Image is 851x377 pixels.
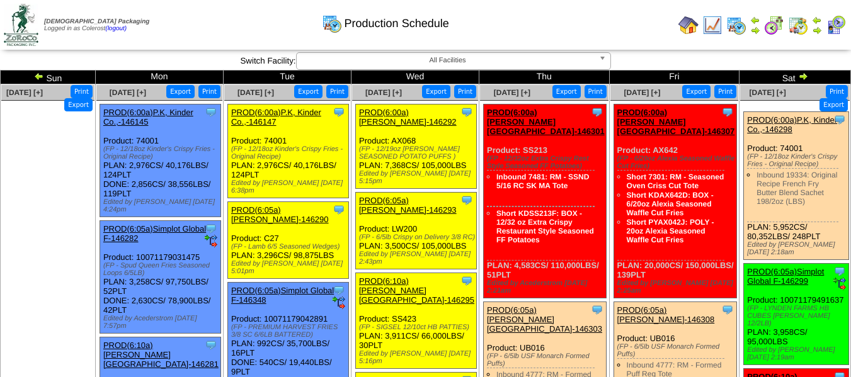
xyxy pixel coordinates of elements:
img: Tooltip [460,194,473,206]
img: Tooltip [205,339,217,351]
a: PROD(6:10a)[PERSON_NAME][GEOGRAPHIC_DATA]-146295 [359,276,474,305]
div: (FP - 6/5lb USF Monarch Formed Puffs) [487,352,606,368]
img: Tooltip [460,274,473,287]
div: Edited by [PERSON_NAME] [DATE] 5:01pm [231,260,348,275]
img: home.gif [678,15,699,35]
a: [DATE] [+] [624,88,660,97]
div: Product: 74001 PLAN: 5,952CS / 80,352LBS / 248PLT [744,112,849,260]
button: Export [64,98,93,111]
div: (FP - 6/5lb Crispy on Delivery 3/8 RC) [359,234,476,241]
button: Export [166,85,195,98]
div: Product: 74001 PLAN: 2,976CS / 40,176LBS / 124PLT [227,104,348,198]
td: Mon [95,70,223,84]
img: Tooltip [333,284,345,296]
button: Export [820,98,848,111]
div: Product: 10071179031475 PLAN: 3,258CS / 97,750LBS / 52PLT DONE: 2,630CS / 78,900LBS / 42PLT [100,221,220,334]
button: Print [71,85,93,98]
img: calendarprod.gif [322,13,342,33]
td: Wed [351,70,479,84]
img: arrowright.gif [812,25,822,35]
img: calendarprod.gif [726,15,746,35]
div: Edited by [PERSON_NAME] [DATE] 2:43pm [359,250,476,266]
div: (FP - 12/19oz [PERSON_NAME] SEASONED POTATO PUFFS ) [359,145,476,160]
div: Product: AX642 PLAN: 20,000CS / 150,000LBS / 139PLT [614,104,736,298]
div: Product: AX068 PLAN: 7,368CS / 105,000LBS [355,104,476,189]
a: PROD(6:05a)Simplot Global F-146299 [747,267,824,286]
button: Print [326,85,348,98]
div: Edited by [PERSON_NAME] [DATE] 2:19am [747,346,848,361]
button: Print [826,85,848,98]
button: Print [714,85,736,98]
div: (FP - PREMIUM HARVEST FRIES 3/8 SC 6/6LB BATTERED) [231,324,348,339]
img: arrowleft.gif [750,15,760,25]
button: Export [682,85,711,98]
span: Production Schedule [345,17,449,30]
a: [DATE] [+] [237,88,274,97]
td: Fri [609,70,740,84]
img: calendarcustomer.gif [826,15,846,35]
img: Tooltip [205,106,217,118]
a: Inbound 19334: Original Recipe French Fry Butter Blend Sachet 198/2oz (LBS) [757,171,837,206]
div: (FP - 12/32oz Extra Crispy Rest Style Seasoned FF Potatoes) [487,155,606,170]
img: arrowleft.gif [34,71,44,81]
a: Inbound 7481: RM - SSND 5/16 RC SK MA Tote [496,172,589,190]
a: PROD(6:05a)Simplot Global F-146348 [231,286,334,305]
a: PROD(6:00a)P.K, Kinder Co.,-146145 [103,108,193,127]
a: PROD(6:05a)[PERSON_NAME]-146293 [359,196,457,215]
a: PROD(6:00a)[PERSON_NAME][GEOGRAPHIC_DATA]-146307 [617,108,735,136]
div: (FP - 12/18oz Kinder's Crispy Fries - Original Recipe) [103,145,220,160]
a: PROD(6:05a)[PERSON_NAME]-146308 [617,305,715,324]
img: calendarinout.gif [788,15,808,35]
img: Tooltip [591,303,603,316]
td: Sun [1,70,96,84]
a: PROD(6:00a)[PERSON_NAME][GEOGRAPHIC_DATA]-146301 [487,108,605,136]
div: Product: SS213 PLAN: 4,583CS / 110,000LBS / 51PLT [484,104,607,298]
a: [DATE] [+] [365,88,402,97]
img: arrowleft.gif [812,15,822,25]
span: Logged in as Colerost [44,18,149,32]
div: Product: 10071179491637 PLAN: 3,958CS / 95,000LBS [744,264,849,365]
div: (FP - 12/18oz Kinder's Crispy Fries - Original Recipe) [231,145,348,160]
td: Tue [223,70,351,84]
a: Short 7301: RM - Seasoned Oven Criss Cut Tote [627,172,724,190]
div: Edited by Acederstrom [DATE] 7:57pm [103,315,220,330]
div: (FP - 12/18oz Kinder's Crispy Fries - Original Recipe) [747,153,848,168]
span: [DEMOGRAPHIC_DATA] Packaging [44,18,149,25]
a: PROD(6:10a)[PERSON_NAME][GEOGRAPHIC_DATA]-146281 [103,340,219,369]
a: [DATE] [+] [110,88,146,97]
img: calendarblend.gif [764,15,784,35]
img: Tooltip [833,113,846,126]
div: (FP - SIGSEL 12/10ct HB PATTIES) [359,324,476,331]
a: PROD(6:00a)[PERSON_NAME]-146292 [359,108,457,127]
div: Edited by [PERSON_NAME] [DATE] 5:16pm [359,350,476,365]
img: ediSmall.gif [205,235,217,247]
a: PROD(6:00a)P.K, Kinder Co.,-146298 [747,115,837,134]
img: ediSmall.gif [833,278,846,290]
img: Tooltip [333,106,345,118]
td: Sat [740,70,851,84]
td: Thu [479,70,610,84]
img: Tooltip [591,106,603,118]
img: zoroco-logo-small.webp [4,4,38,46]
a: [DATE] [+] [750,88,786,97]
div: Edited by [PERSON_NAME] [DATE] 2:25am [617,279,736,295]
img: arrowright.gif [750,25,760,35]
div: (FP - Lamb 6/5 Seasoned Wedges) [231,243,348,250]
a: PROD(6:00a)P.K, Kinder Co.,-146147 [231,108,321,127]
button: Export [294,85,323,98]
div: Edited by Acederstrom [DATE] 2:21am [487,279,606,295]
div: Product: C27 PLAN: 3,296CS / 98,875LBS [227,202,348,279]
img: ediSmall.gif [333,296,345,309]
div: (FP - Spud Queen Fries Seasoned Loops 6/5LB) [103,262,220,277]
div: Product: SS423 PLAN: 3,911CS / 66,000LBS / 30PLT [355,273,476,369]
span: All Facilities [302,53,594,68]
a: Short KDSS213F: BOX - 12/32 oz Extra Crispy Restaurant Style Seasoned FF Potatoes [496,209,594,244]
a: PROD(6:05a)[PERSON_NAME][GEOGRAPHIC_DATA]-146303 [487,305,602,334]
div: (FP - 6/5lb USF Monarch Formed Puffs) [617,343,736,358]
img: Tooltip [205,222,217,235]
